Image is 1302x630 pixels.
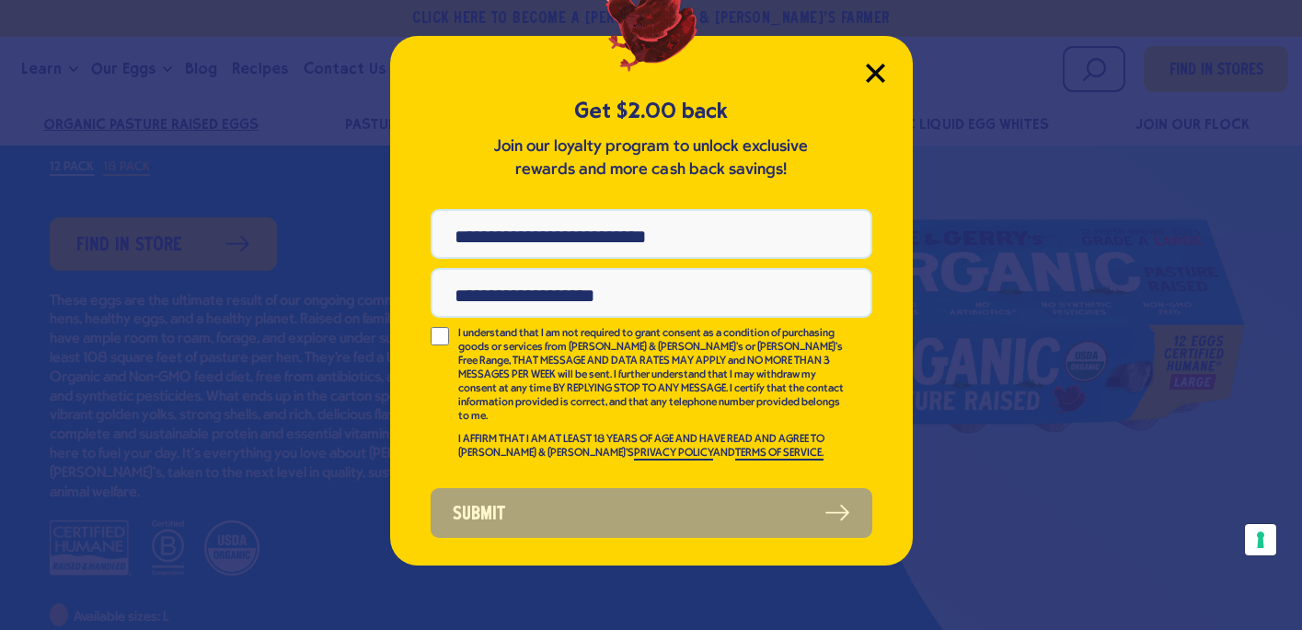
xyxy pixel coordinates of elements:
[431,327,449,345] input: I understand that I am not required to grant consent as a condition of purchasing goods or servic...
[431,488,872,538] button: Submit
[458,433,847,461] p: I AFFIRM THAT I AM AT LEAST 18 YEARS OF AGE AND HAVE READ AND AGREE TO [PERSON_NAME] & [PERSON_NA...
[431,96,872,126] h5: Get $2.00 back
[866,64,885,83] button: Close Modal
[634,448,713,461] a: PRIVACY POLICY
[735,448,824,461] a: TERMS OF SERVICE.
[458,327,847,424] p: I understand that I am not required to grant consent as a condition of purchasing goods or servic...
[490,135,812,181] p: Join our loyalty program to unlock exclusive rewards and more cash back savings!
[1245,524,1276,555] button: Your consent preferences for tracking technologies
